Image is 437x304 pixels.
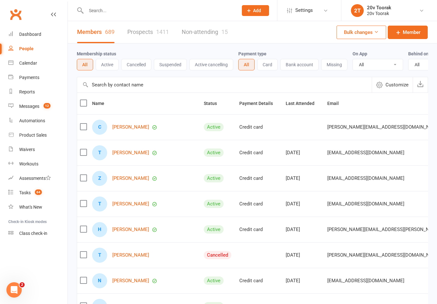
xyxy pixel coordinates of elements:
a: What's New [8,200,68,214]
span: 12 [44,103,51,108]
div: T [92,145,107,160]
div: 1411 [156,28,169,35]
div: Active [204,276,224,285]
a: Member [388,26,428,39]
div: 20v Toorak [367,11,391,16]
span: [EMAIL_ADDRESS][DOMAIN_NAME] [327,172,404,184]
a: People [8,42,68,56]
label: Membership status [77,51,116,56]
div: H [92,222,107,237]
a: [PERSON_NAME] [112,278,149,284]
div: Assessments [19,176,51,181]
a: Automations [8,114,68,128]
div: 689 [105,28,115,35]
div: Cancelled [204,251,231,259]
a: Class kiosk mode [8,226,68,241]
button: Customize [372,77,413,92]
div: Credit card [239,278,280,284]
div: Dashboard [19,32,41,37]
span: [EMAIL_ADDRESS][DOMAIN_NAME] [327,275,404,287]
div: Credit card [239,124,280,130]
button: Bulk changes [337,26,386,39]
div: Automations [19,118,45,123]
div: [DATE] [286,176,322,181]
div: Credit card [239,150,280,156]
div: Class check-in [19,231,47,236]
div: Active [204,123,224,131]
div: Waivers [19,147,35,152]
button: Cancelled [121,59,151,70]
a: [PERSON_NAME] [112,227,149,232]
div: Workouts [19,161,38,166]
span: [EMAIL_ADDRESS][DOMAIN_NAME] [327,198,404,210]
a: [PERSON_NAME] [112,201,149,207]
div: N [92,273,107,288]
div: Active [204,225,224,234]
div: What's New [19,204,42,210]
div: Credit card [239,201,280,207]
a: [PERSON_NAME] [112,176,149,181]
label: On App [353,51,367,56]
button: Suspended [154,59,187,70]
button: Name [92,100,111,107]
a: Calendar [8,56,68,70]
button: All [238,59,255,70]
span: Payment Details [239,101,280,106]
label: Payment type [238,51,266,56]
div: C [92,120,107,135]
button: Bank account [280,59,319,70]
div: Calendar [19,60,37,66]
a: Non-attending15 [182,21,228,43]
a: Assessments [8,171,68,186]
div: 15 [221,28,228,35]
a: Reports [8,85,68,99]
div: Product Sales [19,132,47,138]
a: Messages 12 [8,99,68,114]
input: Search by contact name [77,77,372,92]
a: Dashboard [8,27,68,42]
a: Product Sales [8,128,68,142]
span: Email [327,101,346,106]
a: [PERSON_NAME] [112,150,149,156]
input: Search... [84,6,234,15]
a: [PERSON_NAME] [112,252,149,258]
div: Reports [19,89,35,94]
div: [DATE] [286,150,322,156]
span: Settings [295,3,313,18]
button: Missing [321,59,347,70]
span: Name [92,101,111,106]
span: 64 [35,189,42,195]
div: T [92,196,107,212]
a: Prospects1411 [127,21,169,43]
button: Last Attended [286,100,322,107]
button: Active cancelling [189,59,233,70]
div: Tasks [19,190,31,195]
a: Tasks 64 [8,186,68,200]
iframe: Intercom live chat [6,282,22,298]
span: Status [204,101,224,106]
a: Workouts [8,157,68,171]
div: [DATE] [286,201,322,207]
span: 2 [20,282,25,287]
div: Messages [19,104,39,109]
div: Credit card [239,227,280,232]
button: All [77,59,93,70]
div: Z [92,171,107,186]
span: Member [403,28,420,36]
a: Waivers [8,142,68,157]
div: [DATE] [286,252,322,258]
div: Credit card [239,176,280,181]
span: [EMAIL_ADDRESS][DOMAIN_NAME] [327,147,404,159]
div: 2T [351,4,364,17]
a: [PERSON_NAME] [112,124,149,130]
div: Payments [19,75,39,80]
span: Customize [385,81,409,89]
div: Active [204,148,224,157]
div: T [92,248,107,263]
button: Email [327,100,346,107]
div: Active [204,200,224,208]
button: Payment Details [239,100,280,107]
a: Clubworx [8,6,24,22]
span: Add [253,8,261,13]
span: Last Attended [286,101,322,106]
